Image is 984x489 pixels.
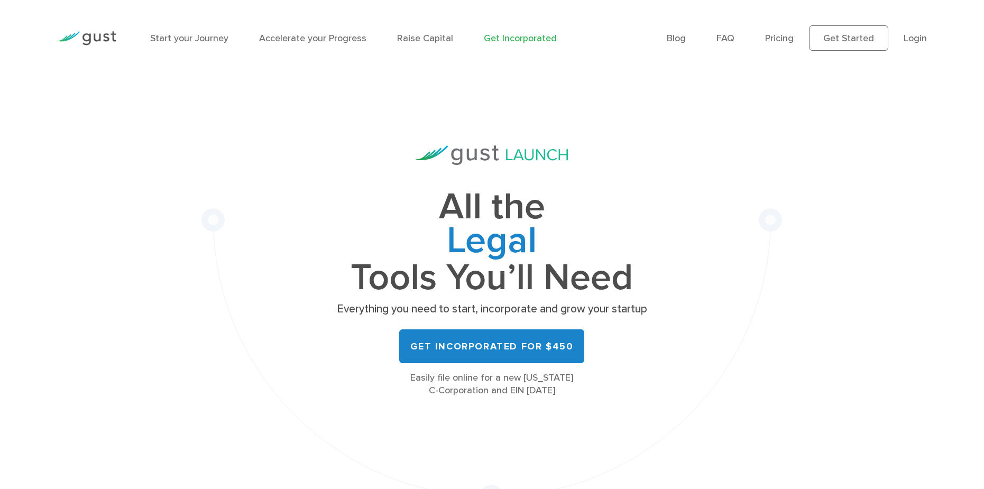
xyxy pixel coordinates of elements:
[399,329,584,363] a: Get Incorporated for $450
[333,190,650,294] h1: All the Tools You’ll Need
[765,33,794,44] a: Pricing
[333,302,650,317] p: Everything you need to start, incorporate and grow your startup
[259,33,366,44] a: Accelerate your Progress
[333,224,650,261] span: Legal
[904,33,927,44] a: Login
[333,372,650,397] div: Easily file online for a new [US_STATE] C-Corporation and EIN [DATE]
[809,25,888,51] a: Get Started
[57,31,116,45] img: Gust Logo
[416,145,568,165] img: Gust Launch Logo
[716,33,734,44] a: FAQ
[150,33,228,44] a: Start your Journey
[397,33,453,44] a: Raise Capital
[667,33,686,44] a: Blog
[484,33,557,44] a: Get Incorporated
